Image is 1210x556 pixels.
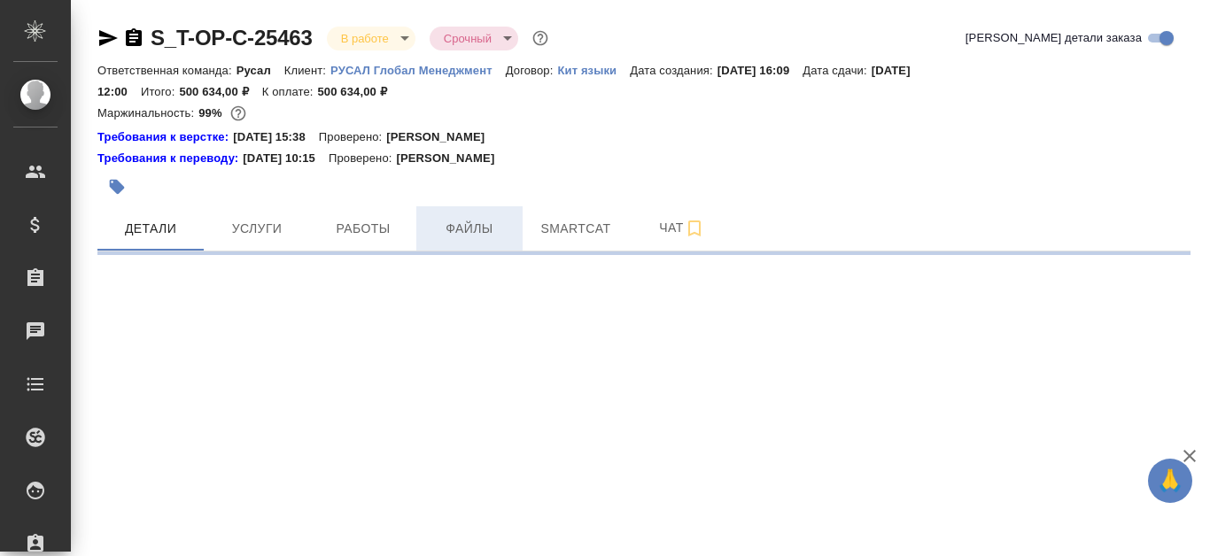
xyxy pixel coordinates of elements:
[529,27,552,50] button: Доп статусы указывают на важность/срочность заказа
[427,218,512,240] span: Файлы
[327,27,415,50] div: В работе
[557,62,630,77] a: Кит языки
[317,85,399,98] p: 500 634,00 ₽
[386,128,498,146] p: [PERSON_NAME]
[803,64,871,77] p: Дата сдачи:
[640,217,725,239] span: Чат
[336,31,394,46] button: В работе
[97,27,119,49] button: Скопировать ссылку для ЯМессенджера
[97,150,243,167] div: Нажми, чтобы открыть папку с инструкцией
[233,128,319,146] p: [DATE] 15:38
[108,218,193,240] span: Детали
[557,64,630,77] p: Кит языки
[123,27,144,49] button: Скопировать ссылку
[430,27,518,50] div: В работе
[1148,459,1192,503] button: 🙏
[438,31,497,46] button: Срочный
[630,64,717,77] p: Дата создания:
[262,85,318,98] p: К оплате:
[243,150,329,167] p: [DATE] 10:15
[141,85,179,98] p: Итого:
[198,106,226,120] p: 99%
[330,64,506,77] p: РУСАЛ Глобал Менеджмент
[684,218,705,239] svg: Подписаться
[329,150,397,167] p: Проверено:
[97,167,136,206] button: Добавить тэг
[321,218,406,240] span: Работы
[1155,462,1185,499] span: 🙏
[97,128,233,146] a: Требования к верстке:
[214,218,299,240] span: Услуги
[284,64,330,77] p: Клиент:
[97,64,237,77] p: Ответственная команда:
[533,218,618,240] span: Smartcat
[151,26,313,50] a: S_T-OP-C-25463
[396,150,508,167] p: [PERSON_NAME]
[179,85,261,98] p: 500 634,00 ₽
[717,64,803,77] p: [DATE] 16:09
[237,64,284,77] p: Русал
[506,64,558,77] p: Договор:
[330,62,506,77] a: РУСАЛ Глобал Менеджмент
[97,150,243,167] a: Требования к переводу:
[966,29,1142,47] span: [PERSON_NAME] детали заказа
[97,106,198,120] p: Маржинальность:
[227,102,250,125] button: 2884.80 RUB;
[319,128,387,146] p: Проверено:
[97,128,233,146] div: Нажми, чтобы открыть папку с инструкцией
